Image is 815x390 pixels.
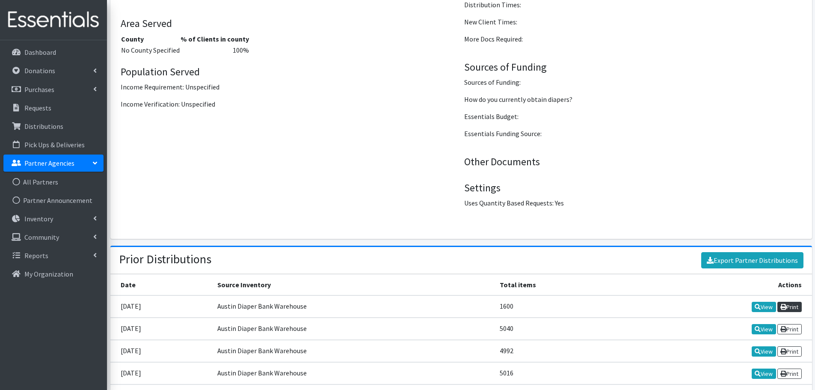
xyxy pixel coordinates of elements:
a: Partner Announcement [3,192,104,209]
a: Distributions [3,118,104,135]
p: New Client Times: [464,17,801,27]
a: Inventory [3,210,104,227]
a: All Partners [3,173,104,191]
p: Dashboard [24,48,56,57]
td: Austin Diaper Bank Warehouse [212,362,495,384]
td: [DATE] [110,362,212,384]
a: Export Partner Distributions [701,252,803,268]
h4: Sources of Funding [464,61,801,74]
td: 5016 [495,362,627,384]
p: More Docs Required: [464,34,801,44]
a: Dashboard [3,44,104,61]
td: 1600 [495,295,627,318]
p: Requests [24,104,51,112]
td: 4992 [495,340,627,362]
td: 100% [180,45,249,56]
p: Donations [24,66,55,75]
img: HumanEssentials [3,6,104,34]
th: % of Clients in county [180,33,249,45]
p: Purchases [24,85,54,94]
td: No County Specified [121,45,180,56]
td: Austin Diaper Bank Warehouse [212,340,495,362]
p: My Organization [24,270,73,278]
p: Pick Ups & Deliveries [24,140,85,149]
td: [DATE] [110,340,212,362]
a: View [752,346,776,357]
a: Print [777,369,802,379]
p: Inventory [24,214,53,223]
a: View [752,369,776,379]
a: Partner Agencies [3,155,104,172]
td: Austin Diaper Bank Warehouse [212,318,495,340]
a: Pick Ups & Deliveries [3,136,104,153]
a: Community [3,229,104,246]
p: Uses Quantity Based Requests: Yes [464,198,801,208]
th: Date [110,274,212,295]
th: Total items [495,274,627,295]
p: Income Requirement: Unspecified [121,82,458,92]
a: Requests [3,99,104,116]
a: Donations [3,62,104,79]
th: Actions [627,274,812,295]
p: Community [24,233,59,241]
a: Print [777,302,802,312]
p: Sources of Funding: [464,77,801,87]
p: Essentials Budget: [464,111,801,122]
a: Reports [3,247,104,264]
th: County [121,33,180,45]
h4: Population Served [121,66,458,78]
p: Reports [24,251,48,260]
p: Partner Agencies [24,159,74,167]
p: How do you currently obtain diapers? [464,94,801,104]
a: View [752,324,776,334]
td: [DATE] [110,318,212,340]
td: [DATE] [110,295,212,318]
p: Essentials Funding Source: [464,128,801,139]
a: View [752,302,776,312]
a: Purchases [3,81,104,98]
td: Austin Diaper Bank Warehouse [212,295,495,318]
p: Income Verification: Unspecified [121,99,458,109]
a: My Organization [3,265,104,283]
a: Print [777,324,802,334]
h4: Area Served [121,18,458,30]
td: 5040 [495,318,627,340]
h4: Settings [464,182,801,194]
p: Distributions [24,122,63,131]
h4: Other Documents [464,156,801,168]
th: Source Inventory [212,274,495,295]
a: Print [777,346,802,357]
h2: Prior Distributions [119,252,211,267]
